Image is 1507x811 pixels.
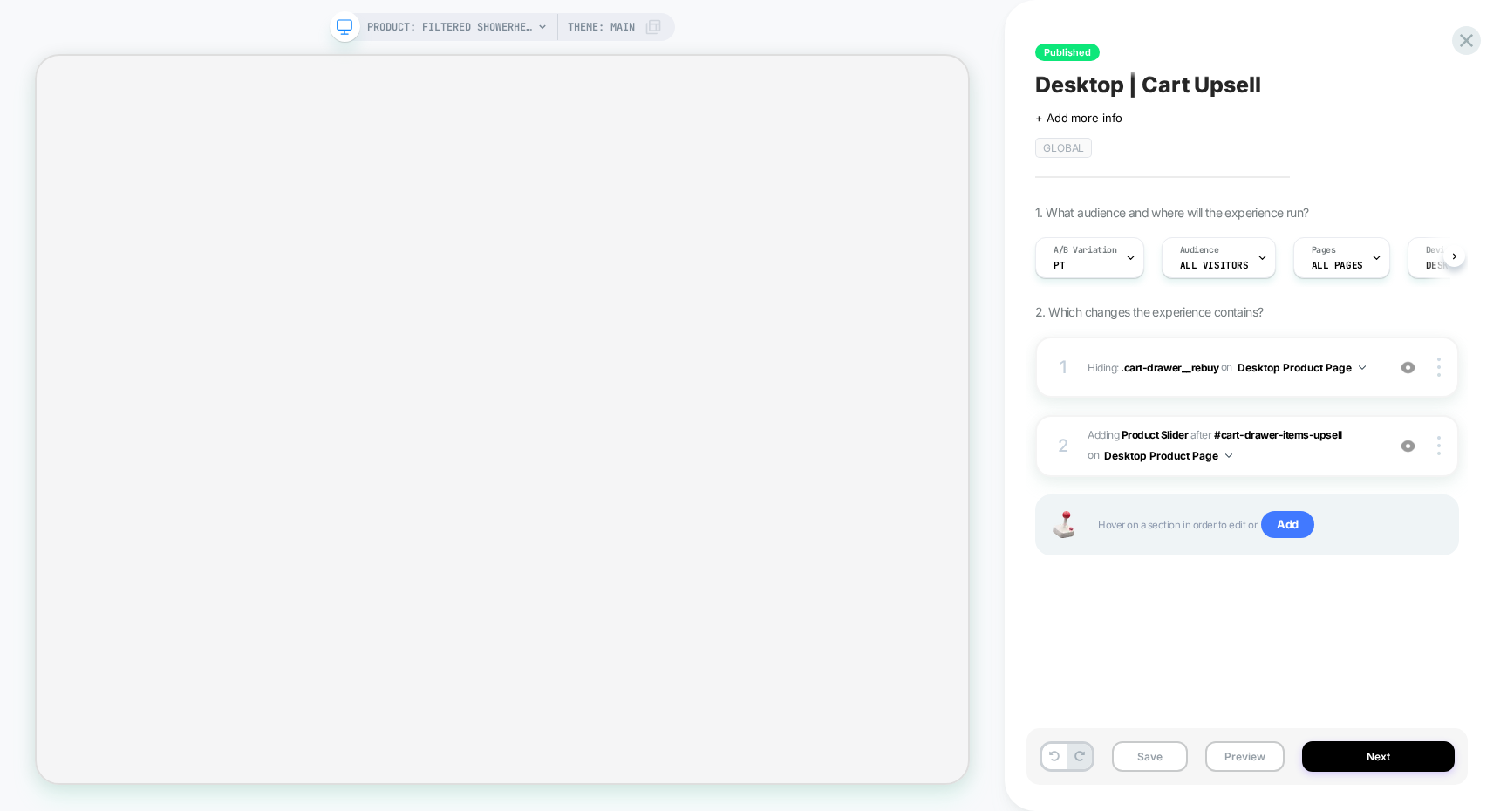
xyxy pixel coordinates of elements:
[1035,304,1263,319] span: 2. Which changes the experience contains?
[1261,511,1314,539] span: Add
[1088,446,1099,465] span: on
[1180,244,1219,256] span: Audience
[1180,259,1249,271] span: All Visitors
[1088,428,1188,441] span: Adding
[1312,259,1363,271] span: ALL PAGES
[1054,430,1072,461] div: 2
[1426,244,1460,256] span: Devices
[1312,244,1336,256] span: Pages
[1225,453,1232,458] img: down arrow
[1302,741,1455,772] button: Next
[1046,511,1081,538] img: Joystick
[1122,428,1188,441] b: Product Slider
[1437,436,1441,455] img: close
[1401,360,1415,375] img: crossed eye
[1359,365,1366,370] img: down arrow
[1190,428,1212,441] span: AFTER
[1104,445,1232,467] button: Desktop Product Page
[1035,138,1092,158] span: GLOBAL
[1054,244,1117,256] span: A/B Variation
[1238,357,1366,378] button: Desktop Product Page
[1054,259,1065,271] span: PT
[1221,358,1232,377] span: on
[1112,741,1188,772] button: Save
[1205,741,1285,772] button: Preview
[37,56,969,781] iframe: To enrich screen reader interactions, please activate Accessibility in Grammarly extension settings
[1401,439,1415,453] img: crossed eye
[1035,111,1122,125] span: + Add more info
[1035,205,1308,220] span: 1. What audience and where will the experience run?
[1054,351,1072,383] div: 1
[1088,357,1376,378] span: Hiding :
[1035,72,1261,98] span: Desktop | Cart Upsell
[568,13,635,41] span: Theme: MAIN
[1214,428,1341,441] span: #cart-drawer-items-upsell
[1098,511,1440,539] span: Hover on a section in order to edit or
[1121,360,1218,373] span: .cart-drawer__rebuy
[1035,44,1100,61] span: Published
[367,13,533,41] span: PRODUCT: Filtered Showerhead [the canopy shower head]
[1426,259,1466,271] span: DESKTOP
[1437,358,1441,377] img: close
